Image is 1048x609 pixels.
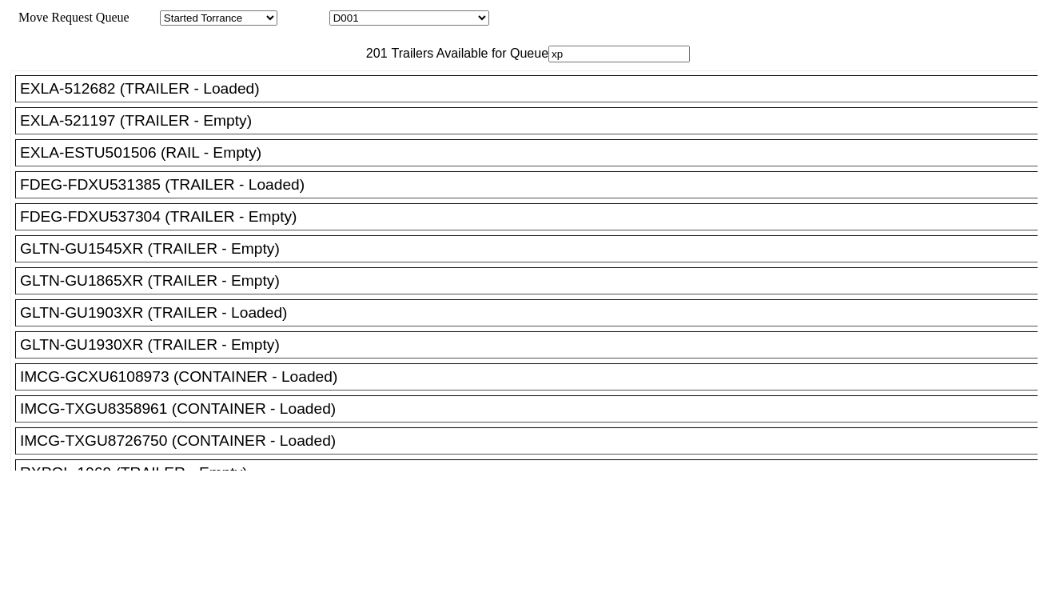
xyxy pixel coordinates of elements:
[20,144,1047,162] div: EXLA-ESTU501506 (RAIL - Empty)
[20,272,1047,290] div: GLTN-GU1865XR (TRAILER - Empty)
[358,46,388,60] span: 201
[20,464,1047,482] div: RXPOL-1069 (TRAILER - Empty)
[20,208,1047,226] div: FDEG-FDXU537304 (TRAILER - Empty)
[20,432,1047,450] div: IMCG-TXGU8726750 (CONTAINER - Loaded)
[281,10,326,24] span: Location
[20,112,1047,130] div: EXLA-521197 (TRAILER - Empty)
[388,46,549,60] span: Trailers Available for Queue
[548,46,690,62] input: Filter Available Trailers
[20,80,1047,98] div: EXLA-512682 (TRAILER - Loaded)
[20,368,1047,386] div: IMCG-GCXU6108973 (CONTAINER - Loaded)
[132,10,157,24] span: Area
[10,10,130,24] span: Move Request Queue
[20,304,1047,322] div: GLTN-GU1903XR (TRAILER - Loaded)
[20,176,1047,194] div: FDEG-FDXU531385 (TRAILER - Loaded)
[20,240,1047,258] div: GLTN-GU1545XR (TRAILER - Empty)
[20,336,1047,354] div: GLTN-GU1930XR (TRAILER - Empty)
[20,400,1047,418] div: IMCG-TXGU8358961 (CONTAINER - Loaded)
